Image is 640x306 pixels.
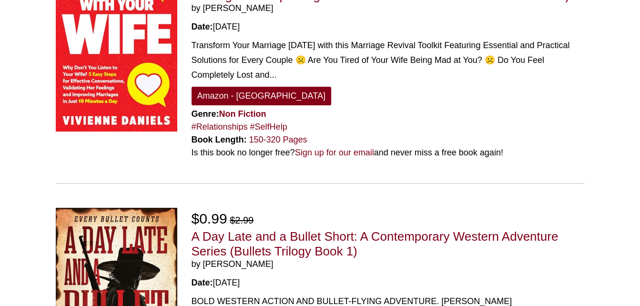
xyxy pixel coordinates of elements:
[230,215,254,225] del: $2.99
[192,87,331,105] a: Amazon - [GEOGRAPHIC_DATA]
[192,109,266,119] strong: Genre:
[192,135,247,144] strong: Book Length:
[192,38,585,82] div: Transform Your Marriage [DATE] with this Marriage Revival Toolkit Featuring Essential and Practic...
[192,146,585,159] div: Is this book no longer free? and never miss a free book again!
[192,211,227,226] span: $0.99
[249,135,307,144] a: 150-320 Pages
[192,22,213,31] strong: Date:
[192,276,585,289] div: [DATE]
[250,122,287,132] a: #SelfHelp
[295,148,374,157] a: Sign up for our email
[219,109,266,119] a: Non Fiction
[192,229,559,258] a: A Day Late and a Bullet Short: A Contemporary Western Adventure Series (Bullets Trilogy Book 1)
[192,3,585,14] span: by [PERSON_NAME]
[192,278,213,287] strong: Date:
[192,259,585,270] span: by [PERSON_NAME]
[192,20,585,33] div: [DATE]
[192,122,248,132] a: #Relationships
